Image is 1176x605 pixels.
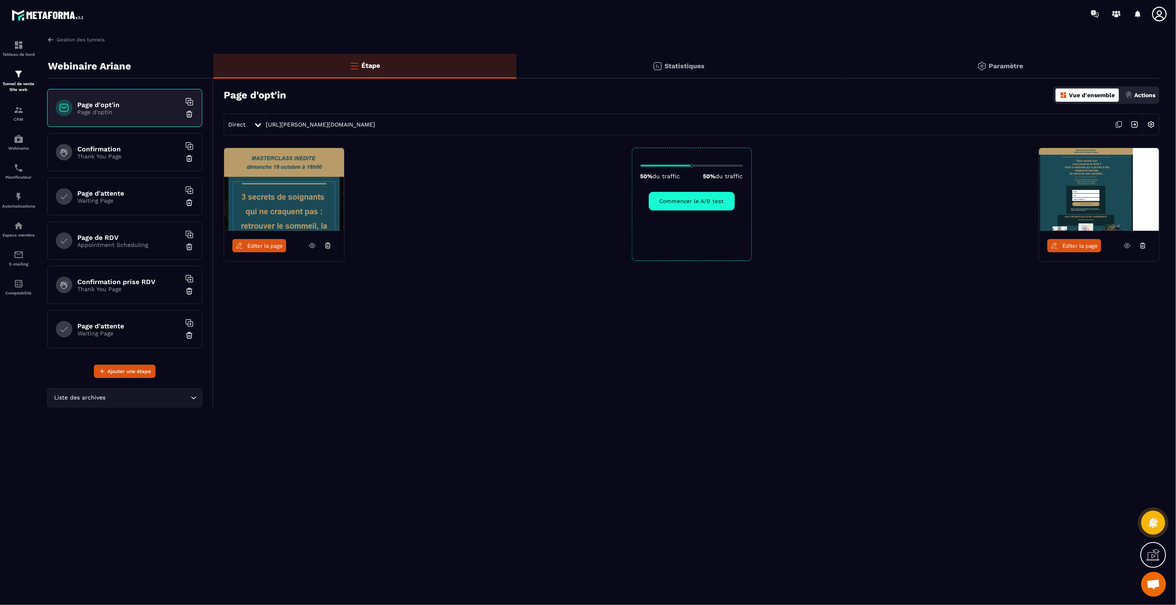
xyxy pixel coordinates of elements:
img: automations [14,134,24,144]
button: Ajouter une étape [94,365,155,378]
p: Waiting Page [77,330,181,337]
img: trash [185,154,194,163]
p: Appointment Scheduling [77,242,181,248]
p: 50% [703,173,743,179]
div: Mở cuộc trò chuyện [1141,572,1166,597]
p: Espace membre [2,233,35,237]
img: accountant [14,279,24,289]
img: scheduler [14,163,24,173]
img: trash [185,243,194,251]
p: Webinaire Ariane [48,58,131,74]
p: Étape [361,62,380,69]
span: Direct [228,121,246,128]
h6: Page d'attente [77,189,181,197]
img: trash [185,198,194,207]
img: actions.d6e523a2.png [1125,91,1133,99]
img: bars-o.4a397970.svg [349,61,359,71]
p: Thank You Page [77,153,181,160]
a: Éditer la page [232,239,286,252]
h6: Confirmation prise RDV [77,278,181,286]
img: automations [14,221,24,231]
img: image [224,148,344,231]
a: automationsautomationsWebinaire [2,128,35,157]
h6: Page d'opt'in [77,101,181,109]
img: setting-gr.5f69749f.svg [977,61,987,71]
a: Éditer la page [1047,239,1101,252]
img: formation [14,105,24,115]
a: Gestion des tunnels [47,36,105,43]
p: Paramètre [989,62,1023,70]
input: Search for option [108,393,189,402]
span: Éditer la page [247,243,283,249]
img: image [1039,148,1159,231]
h3: Page d'opt'in [224,89,286,101]
a: formationformationCRM [2,99,35,128]
p: Waiting Page [77,197,181,204]
h6: Confirmation [77,145,181,153]
button: Commencer le A/B test [649,192,735,210]
p: Thank You Page [77,286,181,292]
img: email [14,250,24,260]
p: Comptabilité [2,291,35,295]
img: arrow-next.bcc2205e.svg [1127,117,1143,132]
p: Page d'optin [77,109,181,115]
p: Statistiques [664,62,705,70]
p: Planificateur [2,175,35,179]
p: Webinaire [2,146,35,151]
img: logo [12,7,86,23]
a: schedulerschedulerPlanificateur [2,157,35,186]
span: Ajouter une étape [108,367,151,375]
h6: Page d'attente [77,322,181,330]
p: 50% [641,173,680,179]
a: automationsautomationsAutomatisations [2,186,35,215]
img: trash [185,287,194,295]
img: stats.20deebd0.svg [653,61,662,71]
p: Tableau de bord [2,52,35,57]
img: formation [14,69,24,79]
img: dashboard-orange.40269519.svg [1060,91,1067,99]
span: Éditer la page [1062,243,1098,249]
img: formation [14,40,24,50]
p: CRM [2,117,35,122]
img: setting-w.858f3a88.svg [1143,117,1159,132]
p: Vue d'ensemble [1069,92,1115,98]
p: Tunnel de vente Site web [2,81,35,93]
h6: Page de RDV [77,234,181,242]
div: Search for option [47,388,202,407]
img: trash [185,331,194,340]
p: E-mailing [2,262,35,266]
img: arrow [47,36,55,43]
span: Liste des archives [53,393,108,402]
a: formationformationTableau de bord [2,34,35,63]
span: du traffic [716,173,743,179]
a: [URL][PERSON_NAME][DOMAIN_NAME] [266,121,375,128]
a: formationformationTunnel de vente Site web [2,63,35,99]
a: accountantaccountantComptabilité [2,273,35,301]
a: automationsautomationsEspace membre [2,215,35,244]
span: du traffic [653,173,680,179]
img: trash [185,110,194,118]
img: automations [14,192,24,202]
p: Automatisations [2,204,35,208]
p: Actions [1134,92,1155,98]
a: emailemailE-mailing [2,244,35,273]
